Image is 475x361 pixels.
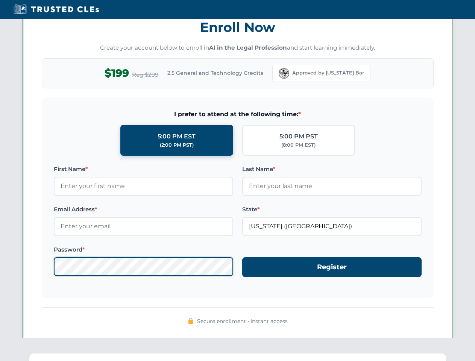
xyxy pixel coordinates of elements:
[167,69,263,77] span: 2.5 General and Technology Credits
[281,141,316,149] div: (8:00 PM EST)
[54,165,233,174] label: First Name
[279,68,289,79] img: Florida Bar
[197,317,288,325] span: Secure enrollment • Instant access
[242,165,422,174] label: Last Name
[54,177,233,196] input: Enter your first name
[158,132,196,141] div: 5:00 PM EST
[42,44,434,52] p: Create your account below to enroll in and start learning immediately.
[54,205,233,214] label: Email Address
[279,132,318,141] div: 5:00 PM PST
[42,15,434,39] h3: Enroll Now
[209,44,287,51] strong: AI in the Legal Profession
[54,109,422,119] span: I prefer to attend at the following time:
[132,70,158,79] span: Reg $299
[54,245,233,254] label: Password
[242,177,422,196] input: Enter your last name
[105,65,129,82] span: $199
[160,141,194,149] div: (2:00 PM PST)
[292,69,364,77] span: Approved by [US_STATE] Bar
[54,217,233,236] input: Enter your email
[242,205,422,214] label: State
[11,4,101,15] img: Trusted CLEs
[188,318,194,324] img: 🔒
[242,217,422,236] input: Florida (FL)
[242,257,422,277] button: Register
